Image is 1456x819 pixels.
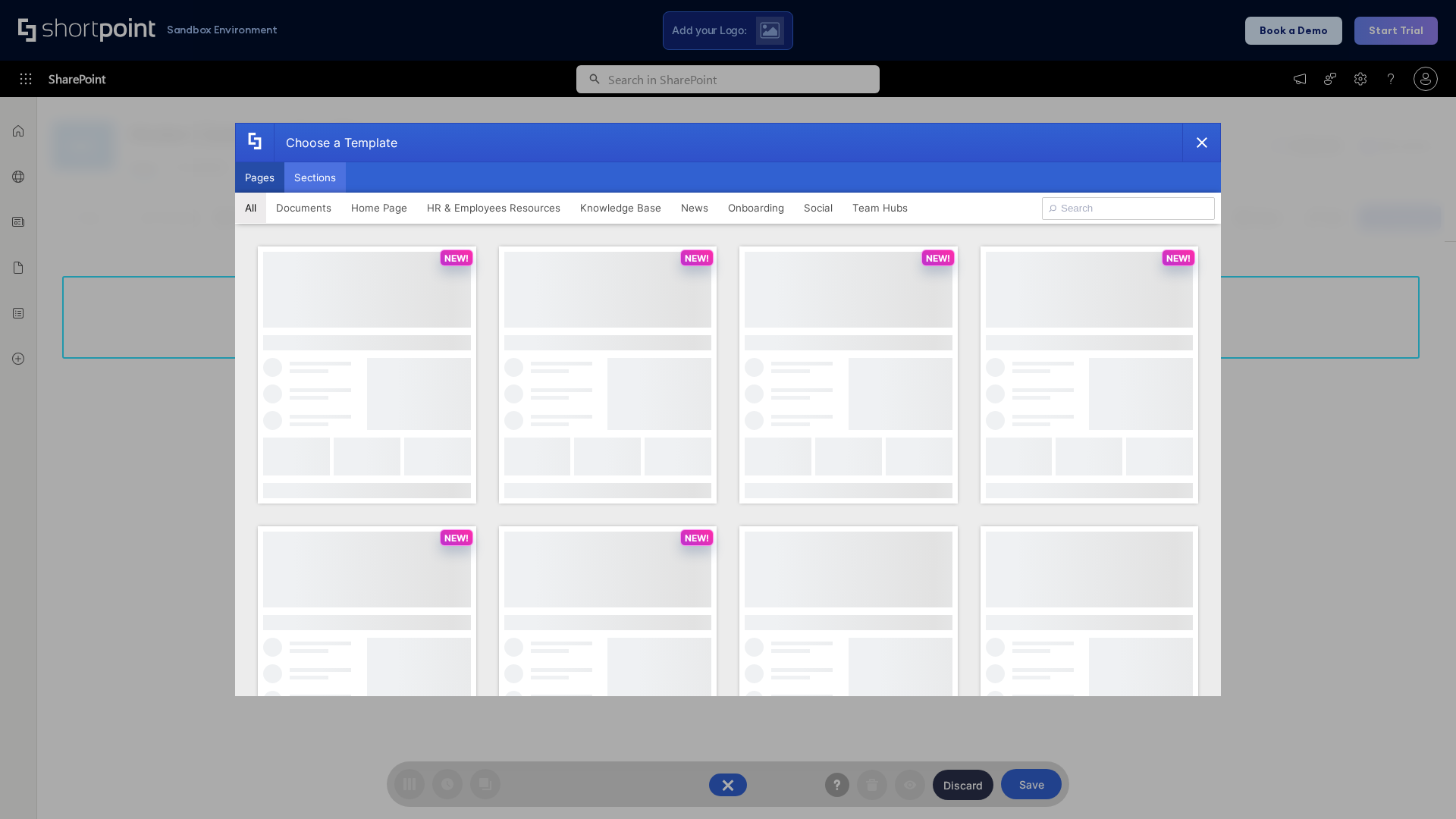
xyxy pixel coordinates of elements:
[718,193,794,223] button: Onboarding
[794,193,843,223] button: Social
[235,123,1221,696] div: template selector
[341,193,417,223] button: Home Page
[444,532,469,544] p: NEW!
[570,193,671,223] button: Knowledge Base
[926,253,950,264] p: NEW!
[685,532,709,544] p: NEW!
[1380,746,1456,819] iframe: Chat Widget
[235,162,284,193] button: Pages
[843,193,918,223] button: Team Hubs
[671,193,718,223] button: News
[417,193,570,223] button: HR & Employees Resources
[274,124,397,162] div: Choose a Template
[1166,253,1191,264] p: NEW!
[1042,197,1215,220] input: Search
[685,253,709,264] p: NEW!
[444,253,469,264] p: NEW!
[284,162,346,193] button: Sections
[266,193,341,223] button: Documents
[235,193,266,223] button: All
